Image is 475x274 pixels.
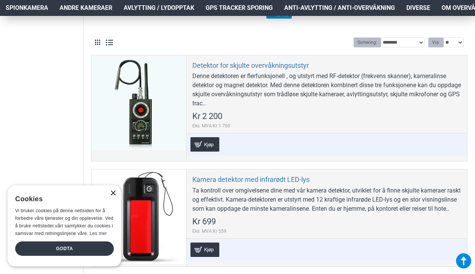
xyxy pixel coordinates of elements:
label: Vis: [428,38,444,47]
span: Kjøp [202,142,215,147]
span: Eks. MVA:Kr 559 [192,228,226,235]
span: Eks. MVA:Kr 1 760 [192,122,230,129]
div: Cookies [15,191,109,207]
div: Godta [15,241,114,256]
a: Kamera detektor med infrarødt LED-lys [192,175,310,184]
a: Detektor for skjulte overvåkningsutstyr Detektor for skjulte overvåkningsutstyr [91,55,186,150]
label: Sortering: [354,38,381,47]
span: Kr 699 [192,218,216,226]
span: Kr 2 200 [192,112,222,121]
span: Andre kameraer [60,3,112,13]
span: Spionkamera [6,3,48,13]
div: Close [110,191,116,196]
span: Avlytting / Lydopptak [124,3,194,13]
a: Detektor for skjulte overvåkningsutstyr [192,61,309,70]
div: Denne detektoren er flerfunksjonell , og utstyrt med RF-detektor (frekvens skanner), kameralinse ... [192,72,461,108]
a: Les mer, opens a new window [90,231,107,236]
span: Diverse [406,3,430,13]
div: Ta kontroll over omgivelsene dine med vår kamera detektor, utviklet for å finne skjulte kameraer ... [192,186,461,213]
span: Anti-avlytting / Anti-overvåkning [284,3,395,13]
a: Kamera detektor med infrarødt LED-lys Kamera detektor med infrarødt LED-lys [91,169,186,264]
span: Vi bruker cookies på denne nettsiden for å forbedre våre tjenester og din opplevelse. Ved å bruke... [15,208,113,236]
span: GPS Tracker Sporing [206,3,273,13]
span: Kjøp [202,247,215,252]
